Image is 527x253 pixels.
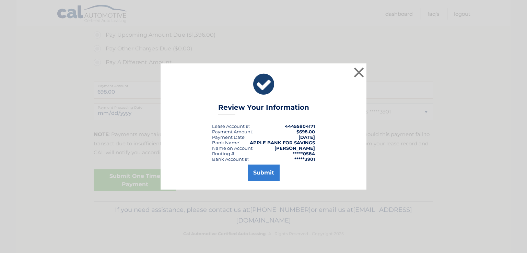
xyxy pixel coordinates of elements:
h3: Review Your Information [218,103,309,115]
span: $698.00 [296,129,315,134]
span: Payment Date [212,134,245,140]
div: Bank Account #: [212,156,249,162]
button: Submit [248,165,280,181]
strong: 44455804171 [285,123,315,129]
div: Bank Name: [212,140,240,145]
strong: APPLE BANK FOR SAVINGS [250,140,315,145]
div: : [212,134,246,140]
div: Routing #: [212,151,235,156]
span: [DATE] [298,134,315,140]
div: Name on Account: [212,145,254,151]
div: Payment Amount: [212,129,253,134]
button: × [352,65,366,79]
div: Lease Account #: [212,123,250,129]
strong: [PERSON_NAME] [274,145,315,151]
